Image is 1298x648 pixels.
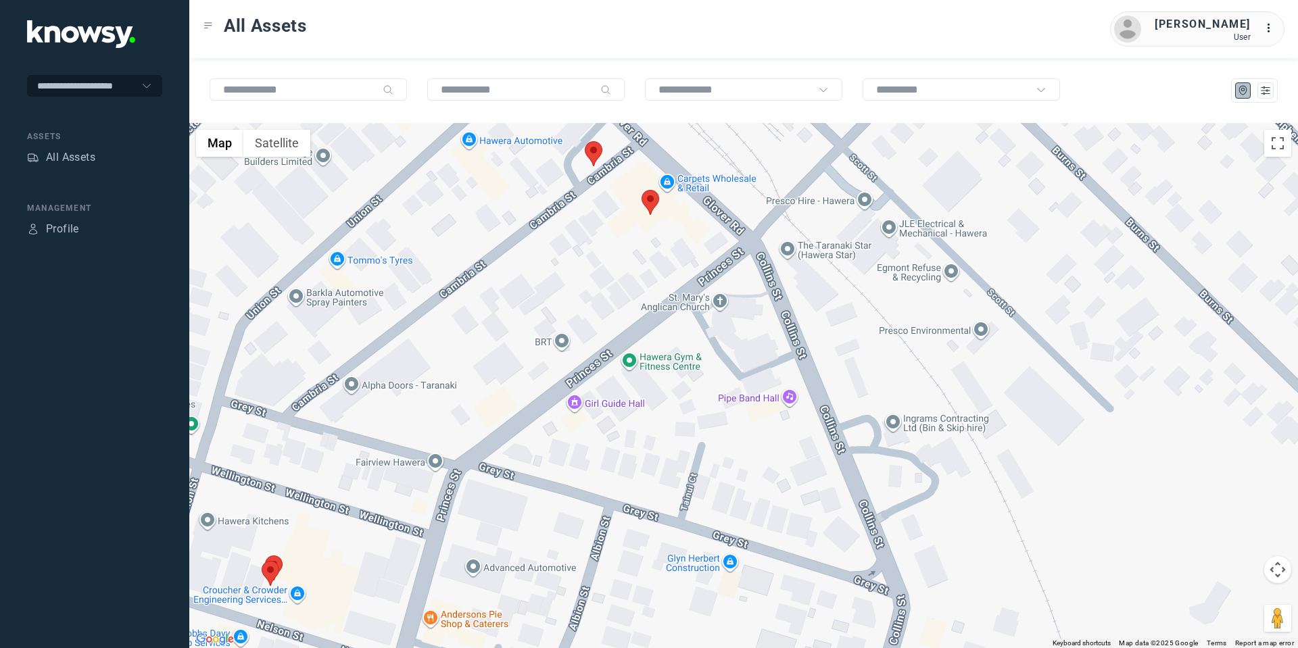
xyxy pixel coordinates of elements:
[383,84,393,95] div: Search
[27,130,162,143] div: Assets
[27,20,135,48] img: Application Logo
[193,630,237,648] a: Open this area in Google Maps (opens a new window)
[1264,556,1291,583] button: Map camera controls
[1114,16,1141,43] img: avatar.png
[1053,639,1111,648] button: Keyboard shortcuts
[27,149,95,166] a: AssetsAll Assets
[600,84,611,95] div: Search
[1235,639,1294,647] a: Report a map error
[27,223,39,235] div: Profile
[196,130,243,157] button: Show street map
[1259,84,1272,97] div: List
[1264,130,1291,157] button: Toggle fullscreen view
[1155,32,1251,42] div: User
[243,130,310,157] button: Show satellite imagery
[1237,84,1249,97] div: Map
[224,14,307,38] span: All Assets
[1207,639,1227,647] a: Terms
[46,149,95,166] div: All Assets
[1264,20,1280,36] div: :
[27,221,79,237] a: ProfileProfile
[1265,23,1278,33] tspan: ...
[193,630,237,648] img: Google
[1264,20,1280,39] div: :
[27,151,39,164] div: Assets
[1155,16,1251,32] div: [PERSON_NAME]
[203,21,213,30] div: Toggle Menu
[27,202,162,214] div: Management
[46,221,79,237] div: Profile
[1264,605,1291,632] button: Drag Pegman onto the map to open Street View
[1119,639,1198,647] span: Map data ©2025 Google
